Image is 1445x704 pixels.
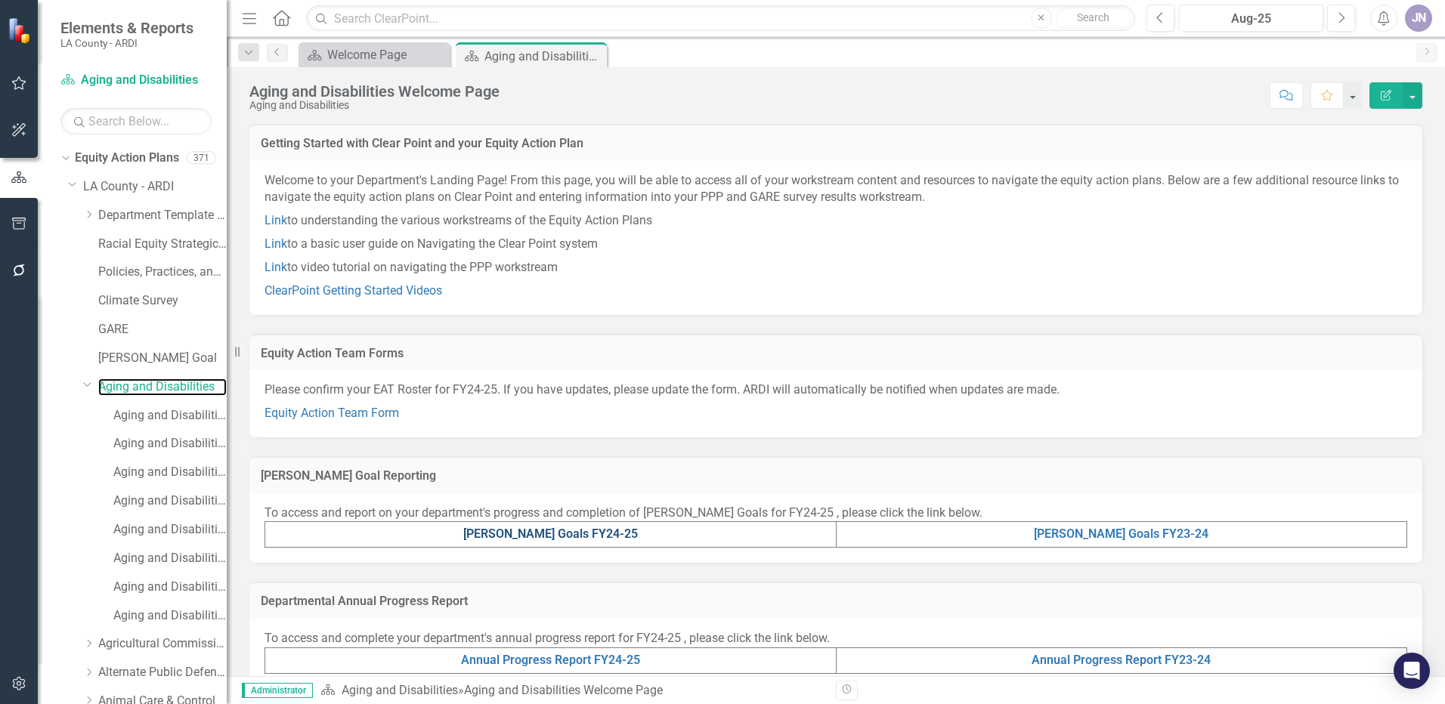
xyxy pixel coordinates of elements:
a: [PERSON_NAME] Goals FY24-25 [463,526,638,541]
div: Aging and Disabilities Welcome Page [249,83,500,100]
p: to a basic user guide on Navigating the Clear Point system [265,233,1407,256]
a: Annual Progress Report FY23-24 [1032,653,1211,667]
input: Search Below... [60,108,212,134]
button: JN [1405,5,1432,32]
a: Aging and Disabilities Climate Survey [113,407,227,425]
a: Annual Progress Report FY24-25 [461,653,640,667]
a: Aging and Disabilities GARE [113,521,227,539]
button: Search [1056,8,1131,29]
a: Aging and Disabilities Annual Report [113,464,227,481]
h3: Getting Started with Clear Point and your Equity Action Plan [261,137,1411,150]
a: Climate Survey [98,292,227,310]
a: Aging and Disabilities [98,378,227,396]
a: Racial Equity Strategic Plan [98,236,227,253]
a: Aging and Disabilities [PERSON_NAME] Goals FY24-25 [113,550,227,567]
a: Alternate Public Defender [98,664,227,681]
div: Aging and Disabilities Welcome Page [464,683,663,697]
div: Aging and Disabilities Welcome Page [484,47,603,66]
div: Welcome Page [327,45,446,64]
p: to video tutorial on navigating the PPP workstream [265,256,1407,279]
a: [PERSON_NAME] Goals FY23-24 [1034,526,1208,541]
a: Aging and Disabilities Annual Report FY24-25 [113,579,227,596]
p: To access and complete your department's annual progress report for FY24-25 , please click the li... [265,630,1407,647]
img: ClearPoint Strategy [8,17,34,44]
a: Link [265,213,287,227]
a: Link [265,260,287,274]
div: Aug-25 [1184,10,1318,28]
a: Department Template - ARDI [98,207,227,224]
a: Welcome Page [302,45,446,64]
h3: Departmental Annual Progress Report [261,594,1411,608]
a: Agricultural Commissioner/ Weights & Measures [98,635,227,653]
span: Elements & Reports [60,19,193,37]
a: Equity Action Plans [75,150,179,167]
p: to understanding the various workstreams of the Equity Action Plans [265,209,1407,233]
a: Aging and Disabilities [PERSON_NAME] Goals [113,435,227,452]
div: Open Intercom Messenger [1394,653,1430,689]
a: Aging and Disabilities [60,72,212,89]
a: Policies, Practices, and Procedures [98,264,227,281]
a: ClearPoint Getting Started Videos [265,283,442,298]
div: » [320,682,825,699]
a: Link [265,236,287,251]
div: Aging and Disabilities [249,100,500,111]
a: [PERSON_NAME] Goal [98,350,227,367]
a: Aging and Disabilities [342,683,458,697]
span: Administrator [242,683,313,698]
a: LA County - ARDI [83,178,227,196]
small: LA County - ARDI [60,37,193,49]
h3: [PERSON_NAME] Goal Reporting [261,469,1411,483]
div: 371 [187,152,216,165]
span: Search [1077,11,1109,23]
p: To access and report on your department's progress and completion of [PERSON_NAME] Goals for FY24... [265,505,1407,522]
p: Please confirm your EAT Roster for FY24-25. If you have updates, please update the form. ARDI wil... [265,381,1407,402]
p: Welcome to your Department's Landing Page! From this page, you will be able to access all of your... [265,172,1407,210]
a: Equity Action Team Form [265,406,399,420]
input: Search ClearPoint... [306,5,1135,32]
a: GARE [98,321,227,338]
button: Aug-25 [1179,5,1323,32]
a: Aging and Disabilities RESP [113,607,227,625]
a: Aging and Disabilities PPP [113,492,227,510]
h3: Equity Action Team Forms [261,347,1411,360]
